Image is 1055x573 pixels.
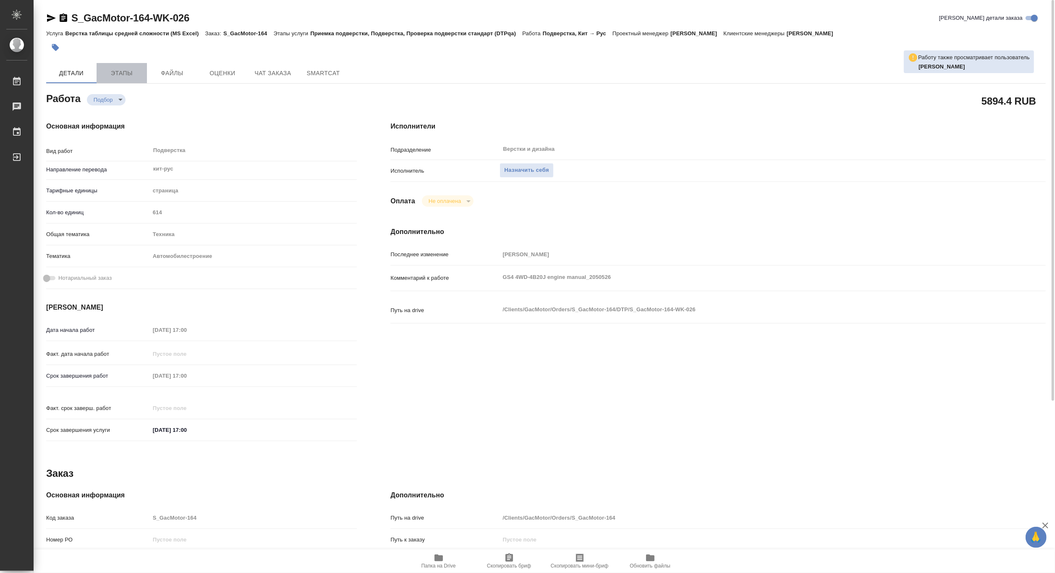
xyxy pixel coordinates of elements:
[46,252,150,260] p: Тематика
[426,197,463,205] button: Не оплачена
[543,30,613,37] p: Подверстка, Кит → Рус
[403,549,474,573] button: Папка на Drive
[390,146,500,154] p: Подразделение
[1029,528,1043,546] span: 🙏
[46,372,150,380] p: Срок завершения работ
[102,68,142,79] span: Этапы
[150,348,223,360] input: Пустое поле
[390,121,1046,131] h4: Исполнители
[500,302,991,317] textarea: /Clients/GacMotor/Orders/S_GacMotor-164/DTP/S_GacMotor-164-WK-026
[615,549,686,573] button: Обновить файлы
[46,13,56,23] button: Скопировать ссылку для ЯМессенджера
[91,96,115,103] button: Подбор
[46,187,150,195] p: Тарифные единицы
[150,324,223,336] input: Пустое поле
[390,306,500,315] p: Путь на drive
[303,68,343,79] span: SmartCat
[46,467,73,480] h2: Заказ
[46,404,150,413] p: Факт. срок заверш. работ
[152,68,192,79] span: Файлы
[46,90,81,105] h2: Работа
[46,230,150,239] p: Общая тематика
[551,563,608,569] span: Скопировать мини-бриф
[46,302,357,313] h4: [PERSON_NAME]
[390,490,1046,500] h4: Дополнительно
[1026,527,1047,548] button: 🙏
[46,166,150,174] p: Направление перевода
[46,426,150,434] p: Срок завершения услуги
[390,514,500,522] p: Путь на drive
[613,30,670,37] p: Проектный менеджер
[46,514,150,522] p: Код заказа
[46,147,150,155] p: Вид работ
[46,490,357,500] h4: Основная информация
[390,274,500,282] p: Комментарий к работе
[500,248,991,260] input: Пустое поле
[87,94,126,105] div: Подбор
[919,63,1030,71] p: Белякова Юлия
[71,12,189,24] a: S_GacMotor-164-WK-026
[46,38,65,57] button: Добавить тэг
[474,549,545,573] button: Скопировать бриф
[787,30,840,37] p: [PERSON_NAME]
[65,30,205,37] p: Верстка таблицы средней сложности (MS Excel)
[46,350,150,358] p: Факт. дата начала работ
[46,208,150,217] p: Кол-во единиц
[723,30,787,37] p: Клиентские менеджеры
[150,184,357,198] div: страница
[918,53,1030,62] p: Работу также просматривает пользователь
[46,30,65,37] p: Услуга
[202,68,243,79] span: Оценки
[150,534,357,546] input: Пустое поле
[500,512,991,524] input: Пустое поле
[223,30,274,37] p: S_GacMotor-164
[390,536,500,544] p: Путь к заказу
[46,536,150,544] p: Номер РО
[500,163,553,178] button: Назначить себя
[500,534,991,546] input: Пустое поле
[58,13,68,23] button: Скопировать ссылку
[421,563,456,569] span: Папка на Drive
[58,274,112,282] span: Нотариальный заказ
[150,424,223,436] input: ✎ Введи что-нибудь
[390,196,415,206] h4: Оплата
[630,563,670,569] span: Обновить файлы
[939,14,1023,22] span: [PERSON_NAME] детали заказа
[205,30,223,37] p: Заказ:
[545,549,615,573] button: Скопировать мини-бриф
[390,227,1046,237] h4: Дополнительно
[150,402,223,414] input: Пустое поле
[522,30,543,37] p: Работа
[670,30,723,37] p: [PERSON_NAME]
[51,68,92,79] span: Детали
[46,121,357,131] h4: Основная информация
[390,167,500,175] p: Исполнитель
[150,206,357,218] input: Пустое поле
[253,68,293,79] span: Чат заказа
[422,195,474,207] div: Подбор
[310,30,522,37] p: Приемка подверстки, Подверстка, Проверка подверстки стандарт (DTPqa)
[500,270,991,284] textarea: GS4 4WD-4B20J engine manual_2050526
[150,512,357,524] input: Пустое поле
[274,30,311,37] p: Этапы услуги
[504,166,549,175] span: Назначить себя
[46,326,150,334] p: Дата начала работ
[150,249,357,263] div: Автомобилестроение
[150,227,357,242] div: Техника
[390,250,500,259] p: Последнее изменение
[150,370,223,382] input: Пустое поле
[982,94,1036,108] h2: 5894.4 RUB
[487,563,531,569] span: Скопировать бриф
